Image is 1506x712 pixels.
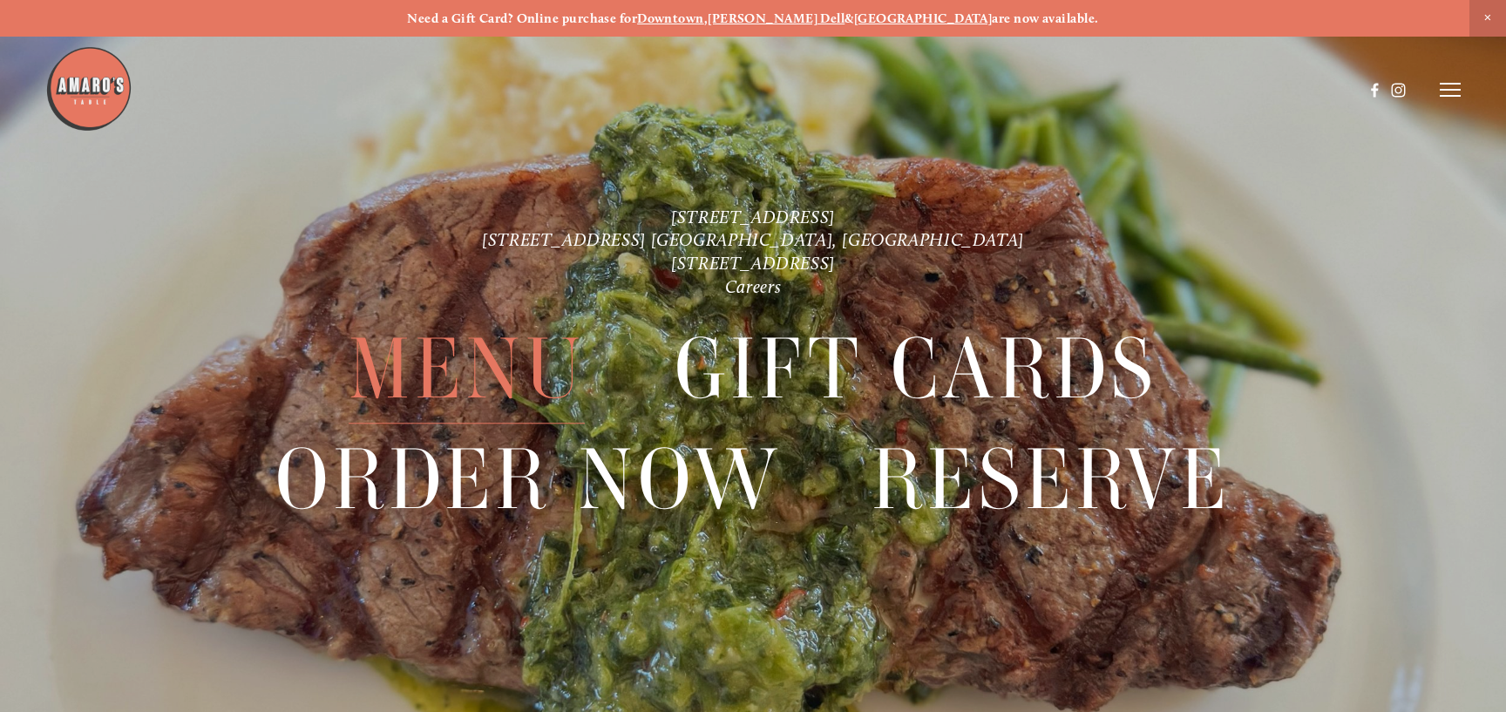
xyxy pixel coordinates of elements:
[725,277,781,298] a: Careers
[407,10,637,26] strong: Need a Gift Card? Online purchase for
[845,10,853,26] strong: &
[671,207,835,227] a: [STREET_ADDRESS]
[275,425,782,533] a: Order Now
[275,425,782,534] span: Order Now
[704,10,708,26] strong: ,
[854,10,993,26] a: [GEOGRAPHIC_DATA]
[482,230,1024,251] a: [STREET_ADDRESS] [GEOGRAPHIC_DATA], [GEOGRAPHIC_DATA]
[349,315,584,424] a: Menu
[992,10,1098,26] strong: are now available.
[872,425,1231,533] a: Reserve
[872,425,1231,534] span: Reserve
[675,315,1157,424] a: Gift Cards
[708,10,845,26] a: [PERSON_NAME] Dell
[45,45,132,132] img: Amaro's Table
[671,254,835,275] a: [STREET_ADDRESS]
[637,10,704,26] a: Downtown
